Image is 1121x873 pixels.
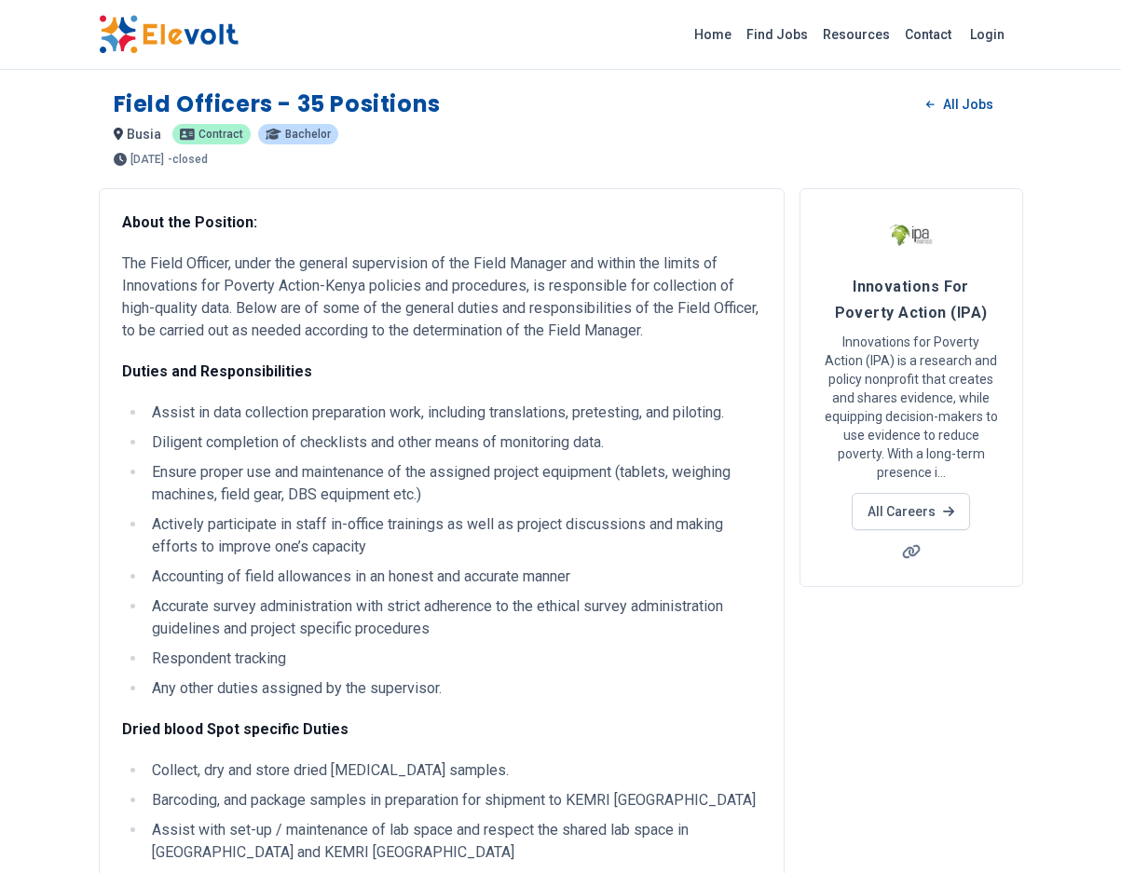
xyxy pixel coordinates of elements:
li: Collect, dry and store dried [MEDICAL_DATA] samples. [146,759,761,782]
span: Innovations For Poverty Action (IPA) [835,278,988,321]
strong: About the Position: [122,213,257,231]
a: Login [959,16,1016,53]
strong: Duties and Responsibilities [122,362,312,380]
span: [DATE] [130,154,164,165]
li: Any other duties assigned by the supervisor. [146,677,761,700]
li: Barcoding, and package samples in preparation for shipment to KEMRI [GEOGRAPHIC_DATA] [146,789,761,812]
li: Actively participate in staff in-office trainings as well as project discussions and making effor... [146,513,761,558]
span: contract [198,129,243,140]
li: Accurate survey administration with strict adherence to the ethical survey administration guideli... [146,595,761,640]
img: Elevolt [99,15,239,54]
a: Find Jobs [739,20,815,49]
li: Diligent completion of checklists and other means of monitoring data. [146,431,761,454]
li: Assist in data collection preparation work, including translations, pretesting, and piloting. [146,402,761,424]
h1: Field Officers - 35 Positions [114,89,441,119]
a: All Jobs [911,90,1007,118]
a: Contact [897,20,959,49]
a: Home [687,20,739,49]
span: bachelor [285,129,331,140]
li: Accounting of field allowances in an honest and accurate manner [146,566,761,588]
p: The Field Officer, under the general supervision of the Field Manager and within the limits of In... [122,252,761,342]
img: Innovations For Poverty Action (IPA) [888,211,935,258]
li: Ensure proper use and maintenance of the assigned project equipment (tablets, weighing machines, ... [146,461,761,506]
li: Assist with set-up / maintenance of lab space and respect the shared lab space in [GEOGRAPHIC_DAT... [146,819,761,864]
p: - closed [168,154,208,165]
a: All Careers [852,493,970,530]
strong: Dried blood Spot specific Duties [122,720,349,738]
p: Innovations for Poverty Action (IPA) is a research and policy nonprofit that creates and shares e... [823,333,1000,482]
span: busia [127,127,161,142]
a: Resources [815,20,897,49]
li: Respondent tracking [146,648,761,670]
